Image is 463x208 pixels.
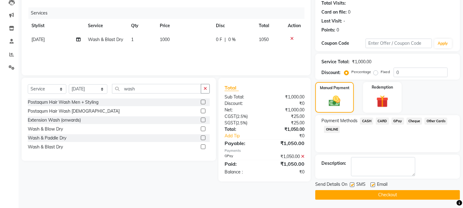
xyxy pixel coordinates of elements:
span: Cheque [407,118,422,125]
div: Sub Total: [220,94,265,100]
div: ₹1,050.00 [265,139,309,147]
div: Wash & Paddle Dry [28,135,66,141]
span: ONLINE [324,126,340,133]
span: 0 F [216,36,222,43]
div: ₹0 [265,169,309,175]
div: Service Total: [321,59,349,65]
span: Other Cards [424,118,447,125]
a: Add Tip [220,133,272,139]
label: Manual Payment [320,85,349,91]
div: ₹25.00 [265,113,309,120]
th: Service [84,19,127,33]
span: 1050 [259,37,269,42]
div: ( ) [220,120,265,126]
div: ( ) [220,113,265,120]
div: Payments [225,148,304,153]
span: 0 % [228,36,236,43]
th: Total [255,19,284,33]
span: 2.5% [237,114,246,119]
div: Payable: [220,139,265,147]
span: SGST [225,120,236,126]
span: Email [377,181,387,189]
div: Card on file: [321,9,347,15]
div: ₹1,000.00 [265,107,309,113]
span: Wash & Blast Dry [88,37,123,42]
div: Coupon Code [321,40,366,47]
div: ₹0 [272,133,309,139]
label: Fixed [381,69,390,75]
input: Enter Offer / Coupon Code [366,39,432,48]
div: Points: [321,27,335,33]
button: Apply [434,39,452,48]
span: 1 [131,37,134,42]
div: ₹1,000.00 [265,94,309,100]
div: ₹1,000.00 [352,59,371,65]
div: Net: [220,107,265,113]
div: 0 [337,27,339,33]
span: Send Details On [315,181,347,189]
div: ₹25.00 [265,120,309,126]
th: Disc [212,19,255,33]
th: Qty [127,19,156,33]
span: GPay [391,118,404,125]
div: Discount: [220,100,265,107]
div: Discount: [321,69,341,76]
span: | [225,36,226,43]
div: Postaqum Hair Wash Men + Styling [28,99,98,106]
span: SMS [356,181,366,189]
img: _gift.svg [373,94,392,109]
span: 1000 [160,37,170,42]
span: CGST [225,114,236,119]
input: Search or Scan [112,84,201,94]
div: Wash & Blow Dry [28,126,63,132]
div: Total: [220,126,265,133]
div: - [343,18,345,24]
button: Checkout [315,190,460,200]
div: Paid: [220,160,265,168]
img: _cash.svg [325,94,344,108]
div: Balance : [220,169,265,175]
div: Extension Wash (onwards) [28,117,81,123]
div: Wash & Blast Dry [28,144,63,150]
div: GPay [220,153,265,160]
div: ₹0 [265,100,309,107]
th: Stylist [28,19,84,33]
span: Payment Methods [321,118,358,124]
th: Price [156,19,212,33]
span: CARD [376,118,389,125]
div: Description: [321,160,346,167]
th: Action [284,19,304,33]
label: Percentage [351,69,371,75]
div: ₹1,050.00 [265,160,309,168]
div: ₹1,050.00 [265,126,309,133]
span: Total [225,85,239,91]
span: [DATE] [31,37,45,42]
div: Last Visit: [321,18,342,24]
div: Postaqum Hair Wash [DEMOGRAPHIC_DATA] [28,108,120,114]
div: ₹1,050.00 [265,153,309,160]
span: 2.5% [237,120,246,125]
div: 0 [348,9,350,15]
div: Services [28,7,309,19]
span: CASH [360,118,373,125]
label: Redemption [372,85,393,90]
